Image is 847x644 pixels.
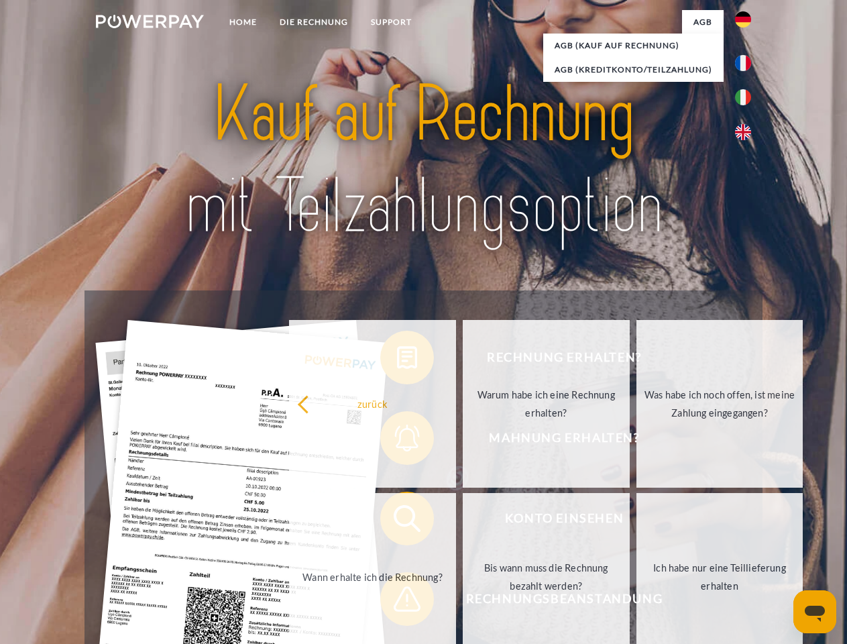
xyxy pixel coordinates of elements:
img: logo-powerpay-white.svg [96,15,204,28]
a: SUPPORT [359,10,423,34]
a: Was habe ich noch offen, ist meine Zahlung eingegangen? [636,320,803,488]
div: Bis wann muss die Rechnung bezahlt werden? [471,559,622,595]
div: Wann erhalte ich die Rechnung? [297,568,448,586]
div: zurück [297,394,448,413]
img: title-powerpay_de.svg [128,64,719,257]
div: Warum habe ich eine Rechnung erhalten? [471,386,622,422]
div: Ich habe nur eine Teillieferung erhalten [644,559,795,595]
img: it [735,89,751,105]
img: fr [735,55,751,71]
a: AGB (Kreditkonto/Teilzahlung) [543,58,724,82]
a: DIE RECHNUNG [268,10,359,34]
img: de [735,11,751,28]
a: AGB (Kauf auf Rechnung) [543,34,724,58]
a: agb [682,10,724,34]
img: en [735,124,751,140]
div: Was habe ich noch offen, ist meine Zahlung eingegangen? [644,386,795,422]
iframe: Schaltfläche zum Öffnen des Messaging-Fensters [793,590,836,633]
a: Home [218,10,268,34]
